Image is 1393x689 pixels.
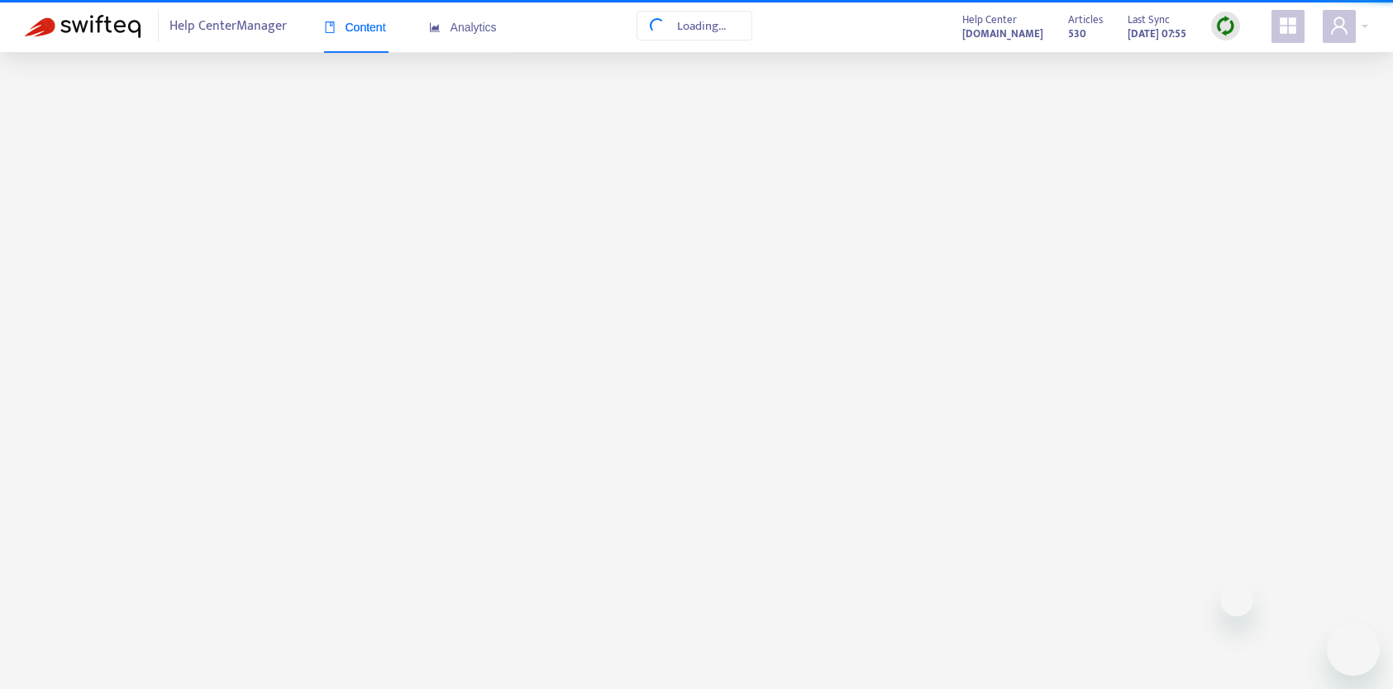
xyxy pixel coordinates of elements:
[1327,623,1380,676] iframe: Button to launch messaging window
[1215,16,1236,36] img: sync.dc5367851b00ba804db3.png
[1329,16,1349,36] span: user
[429,21,441,33] span: area-chart
[429,21,497,34] span: Analytics
[962,24,1043,43] a: [DOMAIN_NAME]
[1068,25,1086,43] strong: 530
[1278,16,1298,36] span: appstore
[962,11,1017,29] span: Help Center
[1128,11,1170,29] span: Last Sync
[1220,583,1253,616] iframe: Close message
[1068,11,1103,29] span: Articles
[169,11,287,42] span: Help Center Manager
[25,15,141,38] img: Swifteq
[962,25,1043,43] strong: [DOMAIN_NAME]
[324,21,386,34] span: Content
[1128,25,1186,43] strong: [DATE] 07:55
[324,21,336,33] span: book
